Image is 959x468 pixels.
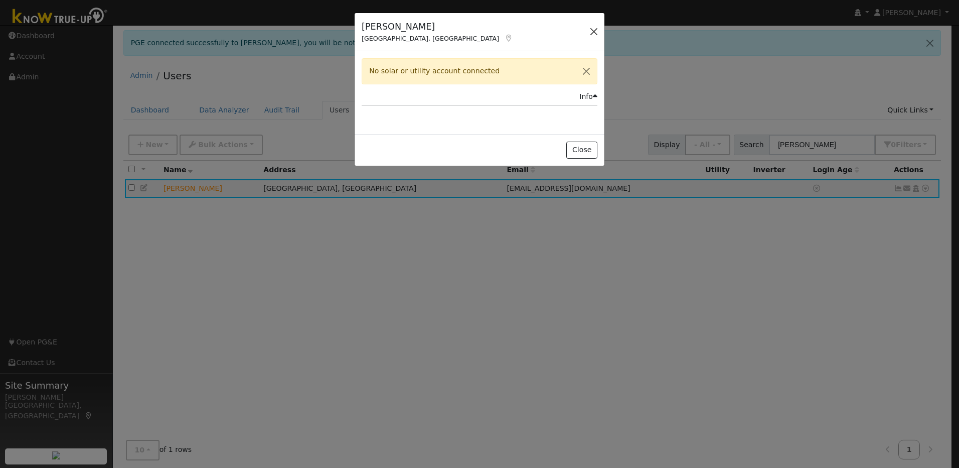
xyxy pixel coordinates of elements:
[566,142,597,159] button: Close
[362,35,499,42] span: [GEOGRAPHIC_DATA], [GEOGRAPHIC_DATA]
[362,58,597,84] div: No solar or utility account connected
[579,91,597,102] div: Info
[362,20,513,33] h5: [PERSON_NAME]
[504,34,513,42] a: Map
[576,59,597,83] button: Close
